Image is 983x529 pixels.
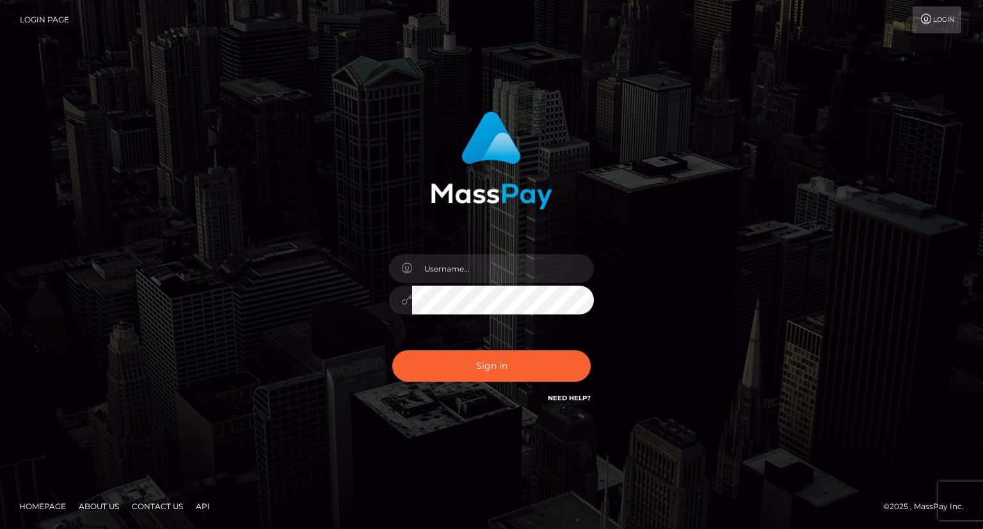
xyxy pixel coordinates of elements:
a: Homepage [14,496,71,516]
img: MassPay Login [431,111,552,209]
a: Contact Us [127,496,188,516]
a: About Us [74,496,124,516]
input: Username... [412,254,594,283]
a: Login Page [20,6,69,33]
button: Sign in [392,350,591,382]
div: © 2025 , MassPay Inc. [883,500,973,514]
a: Login [913,6,961,33]
a: API [191,496,215,516]
a: Need Help? [548,394,591,402]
